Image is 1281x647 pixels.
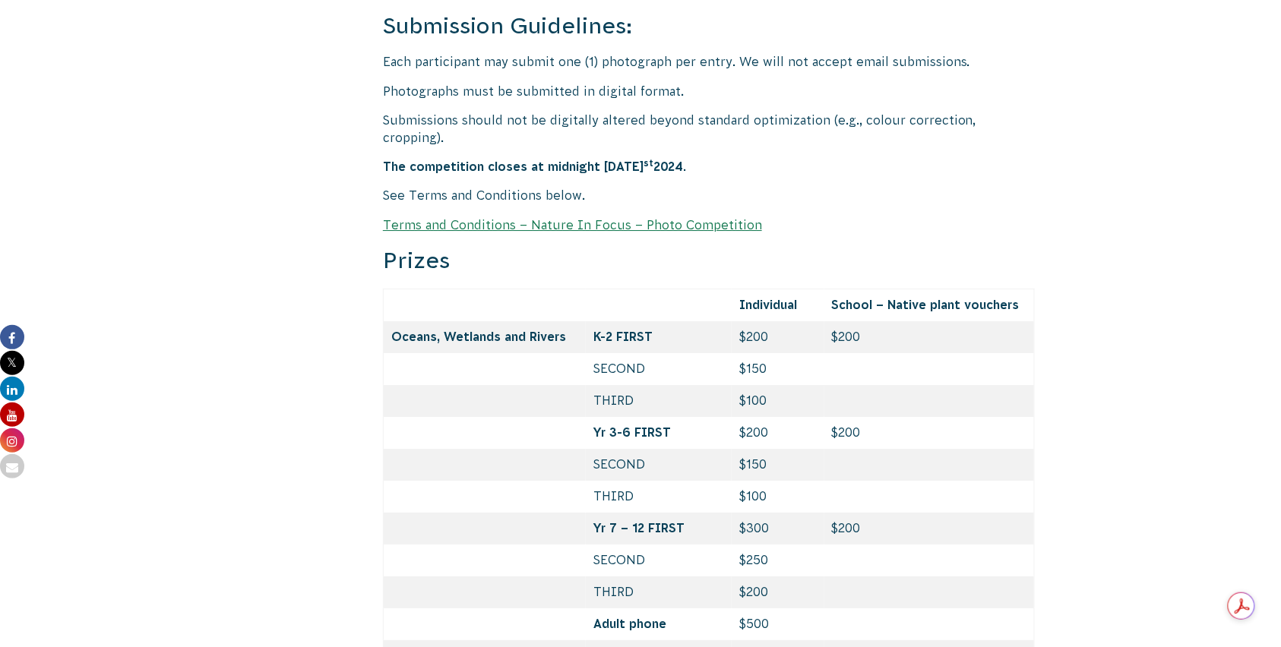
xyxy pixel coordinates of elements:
[383,53,1035,70] p: Each participant may submit one (1) photograph per entry. We will not accept email submissions.
[586,449,732,481] td: SECOND
[732,417,824,449] td: $200
[383,245,1035,276] h3: Prizes
[383,158,1035,175] p: .
[732,321,824,353] td: $200
[593,617,666,630] strong: Adult phone
[732,544,824,576] td: $250
[824,513,1035,544] td: $200
[824,417,1035,449] td: $200
[383,11,1035,42] h3: Submission Guidelines:
[593,425,671,439] strong: Yr 3-6 FIRST
[732,353,824,385] td: $150
[593,330,653,343] strong: K-2 FIRST
[732,608,824,640] td: $500
[586,544,732,576] td: SECOND
[586,353,732,385] td: SECOND
[586,481,732,513] td: THIRD
[824,321,1035,353] td: $200
[732,576,824,608] td: $200
[832,298,1020,311] strong: School – Native plant vouchers
[383,187,1035,204] p: See Terms and Conditions below.
[732,513,824,544] td: $300
[732,385,824,417] td: $100
[644,158,653,169] sup: st
[383,112,1035,146] p: Submissions should not be digitally altered beyond standard optimization (e.g., colour correction...
[732,449,824,481] td: $150
[383,218,762,232] a: Terms and Conditions – Nature In Focus – Photo Competition
[586,385,732,417] td: THIRD
[739,298,797,311] strong: Individual
[593,521,685,535] strong: Yr 7 – 12 FIRST
[586,576,732,608] td: THIRD
[391,330,566,343] strong: Oceans, Wetlands and Rivers
[383,159,683,173] strong: The competition closes at midnight [DATE] 2024
[732,481,824,513] td: $100
[383,83,1035,99] p: Photographs must be submitted in digital format.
